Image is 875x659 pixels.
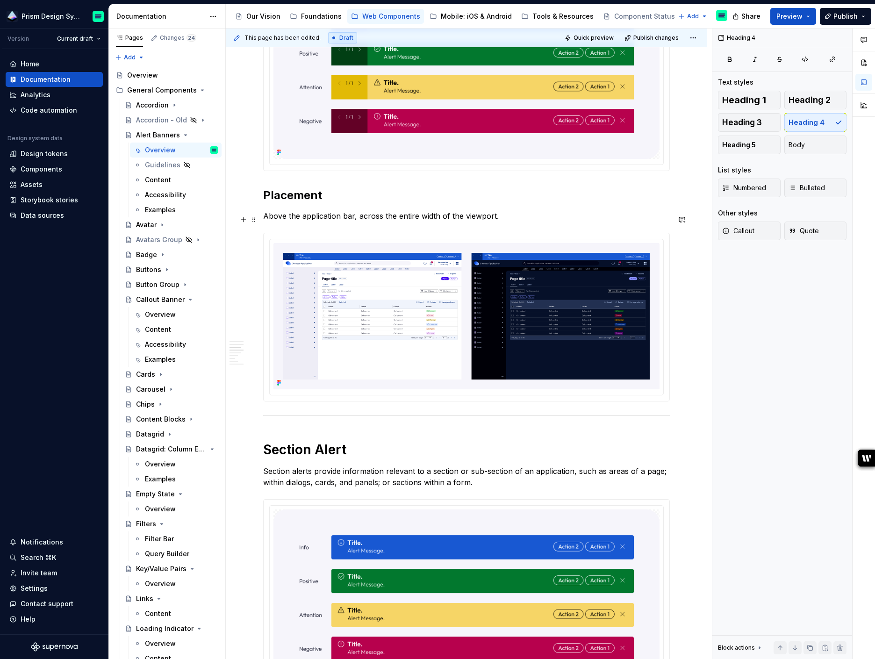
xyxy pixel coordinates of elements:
div: Datagrid [136,430,164,439]
span: Body [789,140,805,150]
div: Carousel [136,385,165,394]
a: Mobile: iOS & Android [426,9,516,24]
a: Invite team [6,566,103,580]
div: Mobile: iOS & Android [441,12,512,21]
span: Current draft [57,35,93,43]
a: Empty State [121,487,222,501]
a: Tools & Resources [517,9,597,24]
a: Button Group [121,277,222,292]
div: Assets [21,180,43,189]
div: Settings [21,584,48,593]
a: Links [121,591,222,606]
div: Other styles [718,208,758,218]
div: Documentation [21,75,71,84]
span: Quick preview [574,34,614,42]
h1: Section Alert [263,441,670,458]
div: Tools & Resources [532,12,594,21]
div: Query Builder [145,549,189,559]
div: Avatar [136,220,157,229]
a: Avatars Group [121,232,222,247]
a: Carousel [121,382,222,397]
div: Content [145,175,171,185]
div: Overview [127,71,158,80]
a: Filters [121,516,222,531]
div: Callout Banner [136,295,185,304]
a: Settings [6,581,103,596]
div: Badge [136,250,157,259]
div: Version [7,35,29,43]
div: Accessibility [145,190,186,200]
button: Bulleted [784,179,847,197]
span: 24 [186,34,196,42]
a: Our Vision [231,9,284,24]
svg: Supernova Logo [31,642,78,652]
button: Search ⌘K [6,550,103,565]
div: Content [145,325,171,334]
div: Accordion [136,100,169,110]
div: Home [21,59,39,69]
a: Avatar [121,217,222,232]
div: Loading Indicator [136,624,194,633]
a: Code automation [6,103,103,118]
div: Components [21,165,62,174]
button: Publish changes [622,31,683,44]
p: Section alerts provide information relevant to a section or sub-section of an application, such a... [263,466,670,488]
span: Callout [722,226,754,236]
a: Badge [121,247,222,262]
div: Overview [145,145,176,155]
div: Documentation [116,12,205,21]
div: Our Vision [246,12,280,21]
div: Invite team [21,568,57,578]
div: Empty State [136,489,175,499]
span: Heading 1 [722,95,766,105]
a: Overview [112,68,222,83]
div: Data sources [21,211,64,220]
span: Heading 5 [722,140,756,150]
a: Examples [130,472,222,487]
button: Publish [820,8,871,25]
div: Design tokens [21,149,68,158]
div: Buttons [136,265,161,274]
span: Bulleted [789,183,825,193]
button: Heading 1 [718,91,781,109]
div: Foundations [301,12,342,21]
a: Alert Banners [121,128,222,143]
span: Add [687,13,699,20]
span: Share [741,12,760,21]
div: General Components [127,86,197,95]
img: Emiliano Rodriguez [716,10,727,21]
button: Contact support [6,596,103,611]
a: Buttons [121,262,222,277]
div: Avatars Group [136,235,182,244]
span: Publish [833,12,858,21]
img: Emiliano Rodriguez [93,11,104,22]
a: Assets [6,177,103,192]
img: Emiliano Rodriguez [210,146,218,154]
button: Help [6,612,103,627]
a: Home [6,57,103,72]
div: Datagrid: Column Editor [136,444,207,454]
div: Examples [145,355,176,364]
a: Accordion [121,98,222,113]
a: Datagrid: Column Editor [121,442,222,457]
div: Accessibility [145,340,186,349]
div: Web Components [362,12,420,21]
div: General Components [112,83,222,98]
a: Key/Value Pairs [121,561,222,576]
img: f1a7b9bb-7f9f-4a1e-ac36-42496e476d4d.png [7,11,18,22]
a: OverviewEmiliano Rodriguez [130,143,222,158]
a: Components [6,162,103,177]
a: Data sources [6,208,103,223]
button: Quote [784,222,847,240]
button: Current draft [53,32,105,45]
div: Block actions [718,641,763,654]
div: Overview [145,459,176,469]
span: Add [124,54,136,61]
button: Prism Design SystemEmiliano Rodriguez [2,6,107,26]
span: Quote [789,226,819,236]
a: Query Builder [130,546,222,561]
div: Alert Banners [136,130,180,140]
div: Overview [145,310,176,319]
a: Design tokens [6,146,103,161]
